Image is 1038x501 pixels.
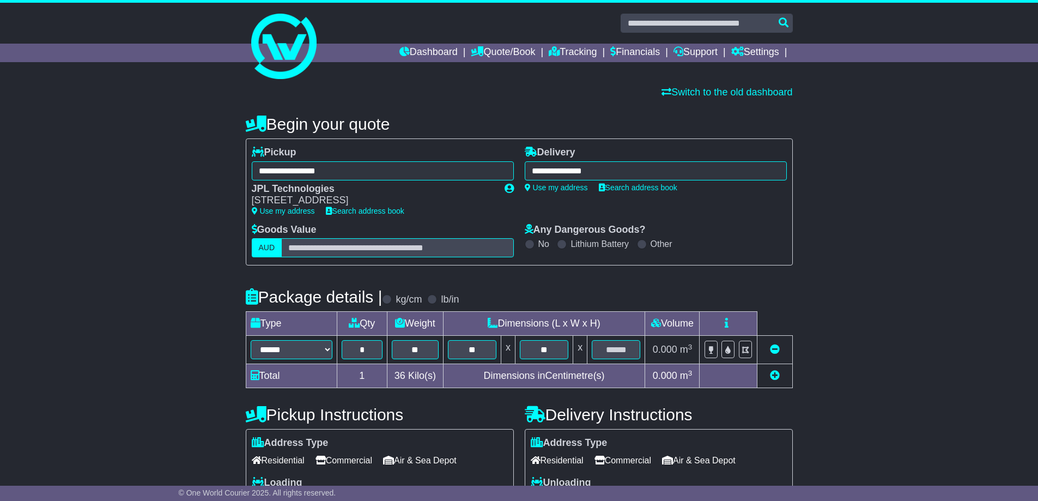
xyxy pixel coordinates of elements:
[337,364,387,388] td: 1
[399,44,458,62] a: Dashboard
[731,44,779,62] a: Settings
[594,452,651,469] span: Commercial
[252,477,302,489] label: Loading
[246,364,337,388] td: Total
[525,224,646,236] label: Any Dangerous Goods?
[570,239,629,249] label: Lithium Battery
[680,344,693,355] span: m
[653,370,677,381] span: 0.000
[538,239,549,249] label: No
[525,406,793,424] h4: Delivery Instructions
[246,312,337,336] td: Type
[337,312,387,336] td: Qty
[688,369,693,377] sup: 3
[443,364,645,388] td: Dimensions in Centimetre(s)
[252,195,494,207] div: [STREET_ADDRESS]
[252,437,329,449] label: Address Type
[688,343,693,351] sup: 3
[531,437,608,449] label: Address Type
[653,344,677,355] span: 0.000
[326,207,404,215] a: Search address book
[394,370,405,381] span: 36
[252,224,317,236] label: Goods Value
[252,207,315,215] a: Use my address
[525,147,575,159] label: Delivery
[441,294,459,306] label: lb/in
[387,364,444,388] td: Kilo(s)
[501,336,515,364] td: x
[246,115,793,133] h4: Begin your quote
[246,406,514,424] h4: Pickup Instructions
[770,344,780,355] a: Remove this item
[471,44,535,62] a: Quote/Book
[383,452,457,469] span: Air & Sea Depot
[651,239,672,249] label: Other
[599,183,677,192] a: Search address book
[252,238,282,257] label: AUD
[531,477,591,489] label: Unloading
[661,87,792,98] a: Switch to the old dashboard
[396,294,422,306] label: kg/cm
[610,44,660,62] a: Financials
[179,488,336,497] span: © One World Courier 2025. All rights reserved.
[770,370,780,381] a: Add new item
[246,288,383,306] h4: Package details |
[673,44,718,62] a: Support
[680,370,693,381] span: m
[662,452,736,469] span: Air & Sea Depot
[645,312,700,336] td: Volume
[387,312,444,336] td: Weight
[573,336,587,364] td: x
[549,44,597,62] a: Tracking
[443,312,645,336] td: Dimensions (L x W x H)
[252,183,494,195] div: JPL Technologies
[252,147,296,159] label: Pickup
[525,183,588,192] a: Use my address
[252,452,305,469] span: Residential
[315,452,372,469] span: Commercial
[531,452,584,469] span: Residential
